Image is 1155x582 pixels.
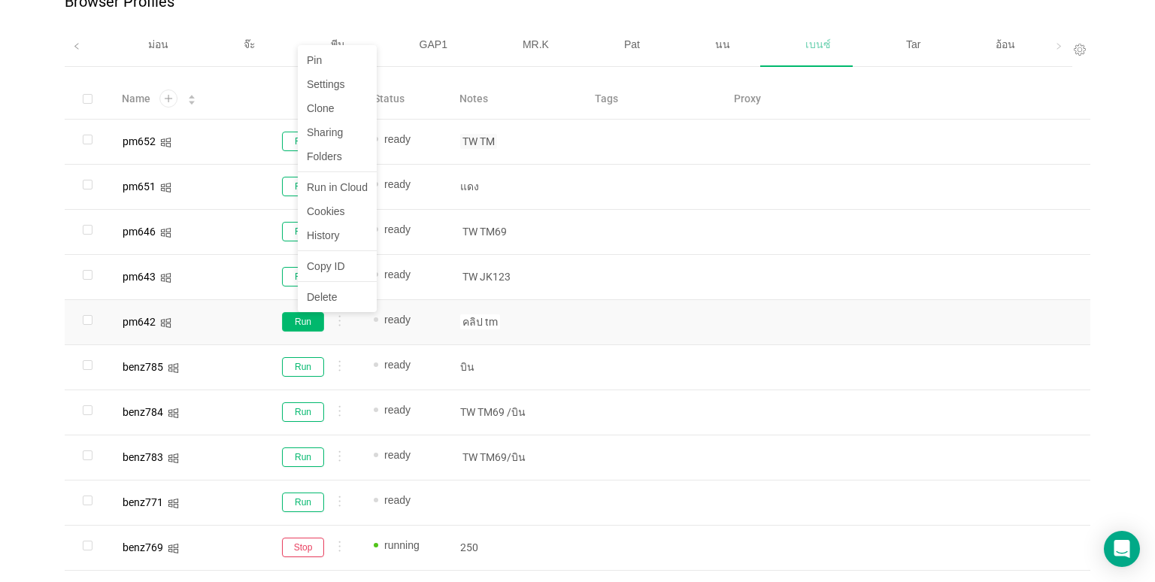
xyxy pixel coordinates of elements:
[460,224,509,239] span: TW TM69
[168,362,179,374] i: icon: windows
[123,136,156,147] div: pm652
[331,38,344,50] span: พีม
[282,177,324,196] button: Run
[282,402,324,422] button: Run
[282,267,324,286] button: Run
[168,543,179,554] i: icon: windows
[459,91,488,107] span: Notes
[624,38,640,50] span: Pat
[384,539,420,551] span: running
[123,362,163,372] div: benz785
[148,38,168,50] span: ม่อน
[460,405,570,420] p: TW TM69
[460,179,570,194] p: แดง
[374,91,405,107] span: Status
[282,312,324,332] button: Run
[298,199,377,223] li: Cookies
[595,91,618,107] span: Tags
[1055,43,1063,50] i: icon: right
[384,449,411,461] span: ready
[1104,531,1140,567] div: Open Intercom Messenger
[384,223,411,235] span: ready
[298,285,377,309] li: Delete
[160,227,171,238] i: icon: windows
[298,144,377,168] li: Folders
[123,542,163,553] div: benz769
[188,99,196,103] i: icon: caret-down
[168,498,179,509] i: icon: windows
[298,120,377,144] li: Sharing
[282,132,324,151] button: Run
[460,450,528,465] span: TW TM69/บิน
[123,497,163,508] div: benz771
[715,38,730,50] span: นน
[188,93,196,98] i: icon: caret-up
[505,405,528,420] span: /บิน
[168,453,179,464] i: icon: windows
[123,226,156,237] div: pm646
[282,538,324,557] button: Stop
[168,408,179,419] i: icon: windows
[996,38,1015,50] span: อ้อน
[282,357,324,377] button: Run
[282,222,324,241] button: Run
[460,134,497,149] span: TW TM
[298,175,377,199] li: Run in Cloud
[187,92,196,103] div: Sort
[460,269,513,284] span: TW JK123
[123,271,156,282] div: pm643
[384,268,411,280] span: ready
[160,137,171,148] i: icon: windows
[123,452,163,462] div: benz783
[160,272,171,283] i: icon: windows
[384,359,411,371] span: ready
[384,133,411,145] span: ready
[906,38,920,50] span: Tar
[384,494,411,506] span: ready
[460,314,500,329] span: คลิป tm
[298,72,377,96] a: Settings
[123,181,156,192] div: pm651
[298,254,377,278] li: Copy ID
[523,38,549,50] span: MR.K
[384,404,411,416] span: ready
[298,223,377,247] li: History
[805,38,831,50] span: เบนซ์
[123,407,163,417] div: benz784
[734,91,761,107] span: Proxy
[298,96,377,120] li: Clone
[122,91,150,107] span: Name
[420,38,447,50] span: GAP1
[460,359,570,374] p: บิน
[298,48,377,72] li: Pin
[73,43,80,50] i: icon: left
[244,38,256,50] span: จ๊ะ
[282,447,324,467] button: Run
[123,317,156,327] div: pm642
[384,314,411,326] span: ready
[160,182,171,193] i: icon: windows
[282,493,324,512] button: Run
[460,540,570,555] p: 250
[160,317,171,329] i: icon: windows
[384,178,411,190] span: ready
